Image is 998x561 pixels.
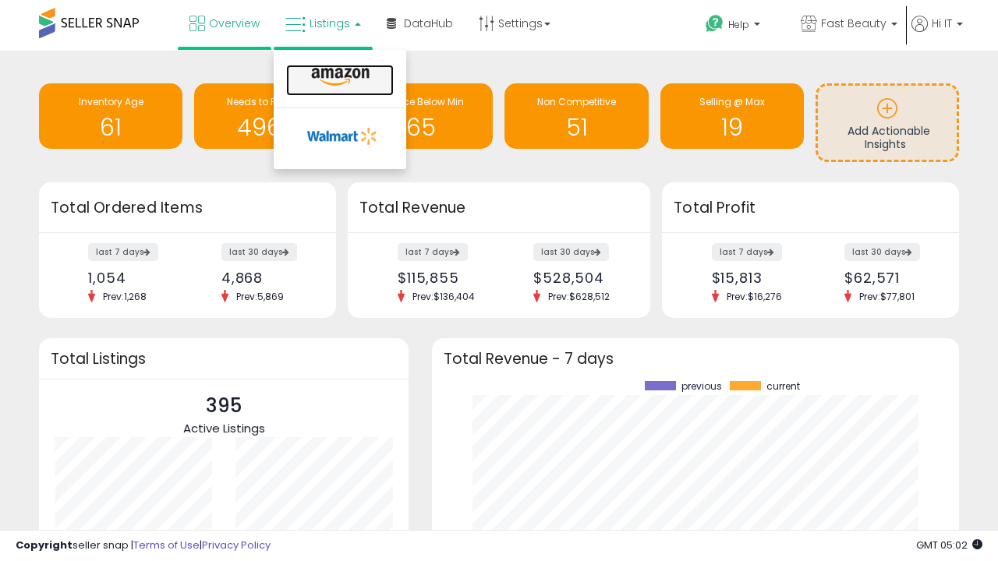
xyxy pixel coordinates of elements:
span: Non Competitive [537,95,616,108]
p: 395 [183,391,265,421]
h1: 19 [668,115,796,140]
i: Get Help [705,14,724,34]
span: Prev: $628,512 [540,290,618,303]
h1: 4963 [202,115,330,140]
a: Add Actionable Insights [818,86,957,160]
span: Prev: 1,268 [95,290,154,303]
a: Non Competitive 51 [504,83,648,149]
label: last 7 days [712,243,782,261]
h1: 51 [512,115,640,140]
span: Needs to Reprice [227,95,306,108]
span: previous [681,381,722,392]
div: $528,504 [533,270,623,286]
label: last 30 days [533,243,609,261]
label: last 7 days [88,243,158,261]
a: Privacy Policy [202,538,271,552]
span: Overview [209,16,260,31]
h1: 65 [357,115,485,140]
div: $115,855 [398,270,487,286]
span: Prev: $77,801 [851,290,922,303]
a: Needs to Reprice 4963 [194,83,338,149]
span: DataHub [404,16,453,31]
a: BB Price Below Min 65 [349,83,493,149]
span: Fast Beauty [821,16,887,31]
span: Prev: $16,276 [719,290,790,303]
span: Add Actionable Insights [848,123,930,153]
a: Inventory Age 61 [39,83,182,149]
h1: 61 [47,115,175,140]
label: last 30 days [844,243,920,261]
span: 2025-09-18 05:02 GMT [916,538,982,552]
h3: Total Listings [51,353,397,365]
a: Hi IT [911,16,963,51]
span: Listings [310,16,350,31]
span: Hi IT [932,16,952,31]
h3: Total Profit [674,197,947,219]
a: Terms of Use [133,538,200,552]
span: Active Listings [183,420,265,436]
span: current [766,381,800,392]
span: Selling @ Max [699,95,765,108]
strong: Copyright [16,538,73,552]
div: seller snap | | [16,538,271,553]
h3: Total Revenue [359,197,639,219]
span: Inventory Age [79,95,143,108]
a: Selling @ Max 19 [660,83,804,149]
span: Help [728,18,749,31]
a: Help [693,2,787,51]
div: $62,571 [844,270,932,286]
div: $15,813 [712,270,799,286]
div: 1,054 [88,270,175,286]
div: 4,868 [221,270,309,286]
span: Prev: 5,869 [228,290,292,303]
label: last 30 days [221,243,297,261]
span: Prev: $136,404 [405,290,483,303]
label: last 7 days [398,243,468,261]
span: BB Price Below Min [378,95,464,108]
h3: Total Revenue - 7 days [444,353,947,365]
h3: Total Ordered Items [51,197,324,219]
